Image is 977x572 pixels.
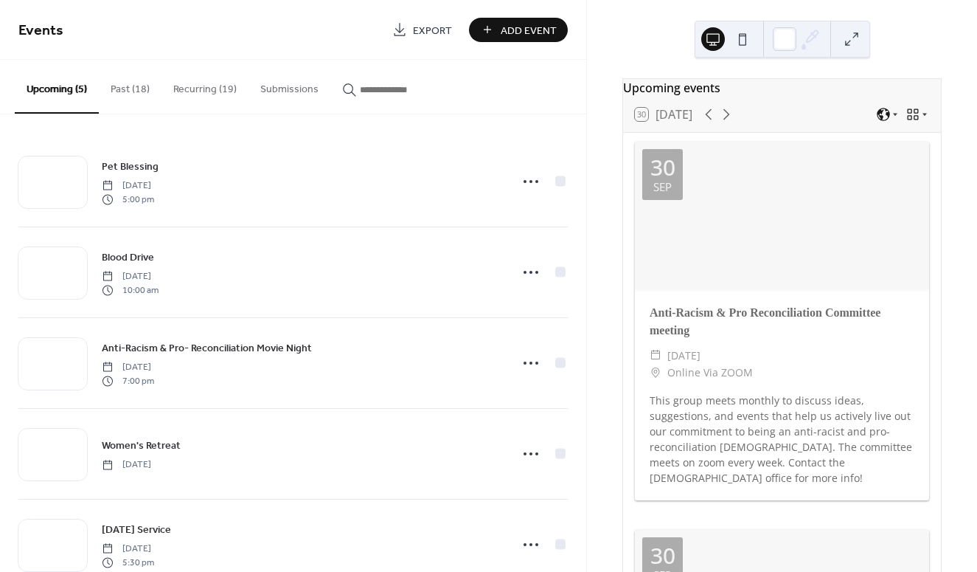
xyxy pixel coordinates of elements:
span: 10:00 am [102,283,159,297]
span: Events [18,16,63,45]
button: Add Event [469,18,568,42]
span: Women's Retreat [102,438,181,454]
a: Women's Retreat [102,437,181,454]
button: Submissions [248,60,330,112]
a: Export [381,18,463,42]
div: Anti-Racism & Pro Reconciliation Committee meeting [635,304,929,340]
span: [DATE] [102,361,154,374]
span: Online Via ZOOM [667,364,753,382]
span: [DATE] [102,270,159,283]
button: Recurring (19) [161,60,248,112]
span: 5:00 pm [102,193,154,206]
button: Upcoming (5) [15,60,99,114]
span: Add Event [501,23,557,38]
div: This group meets monthly to discuss ideas, suggestions, and events that help us actively live out... [635,393,929,486]
div: Sep [653,182,672,193]
span: [DATE] Service [102,523,171,538]
span: [DATE] [102,179,154,193]
div: ​ [650,347,661,365]
span: Pet Blessing [102,159,159,175]
a: [DATE] Service [102,521,171,538]
a: Anti-Racism & Pro- Reconciliation Movie Night [102,340,312,356]
a: Pet Blessing [102,158,159,175]
span: Blood Drive [102,250,154,266]
button: Past (18) [99,60,161,112]
span: Anti-Racism & Pro- Reconciliation Movie Night [102,341,312,356]
div: Upcoming events [623,79,941,97]
span: [DATE] [667,347,700,365]
div: ​ [650,364,661,382]
span: 5:30 pm [102,556,154,569]
span: Export [413,23,452,38]
div: 30 [650,156,675,179]
span: [DATE] [102,542,154,556]
a: Blood Drive [102,249,154,266]
span: [DATE] [102,458,151,472]
div: 30 [650,545,675,567]
span: 7:00 pm [102,374,154,387]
